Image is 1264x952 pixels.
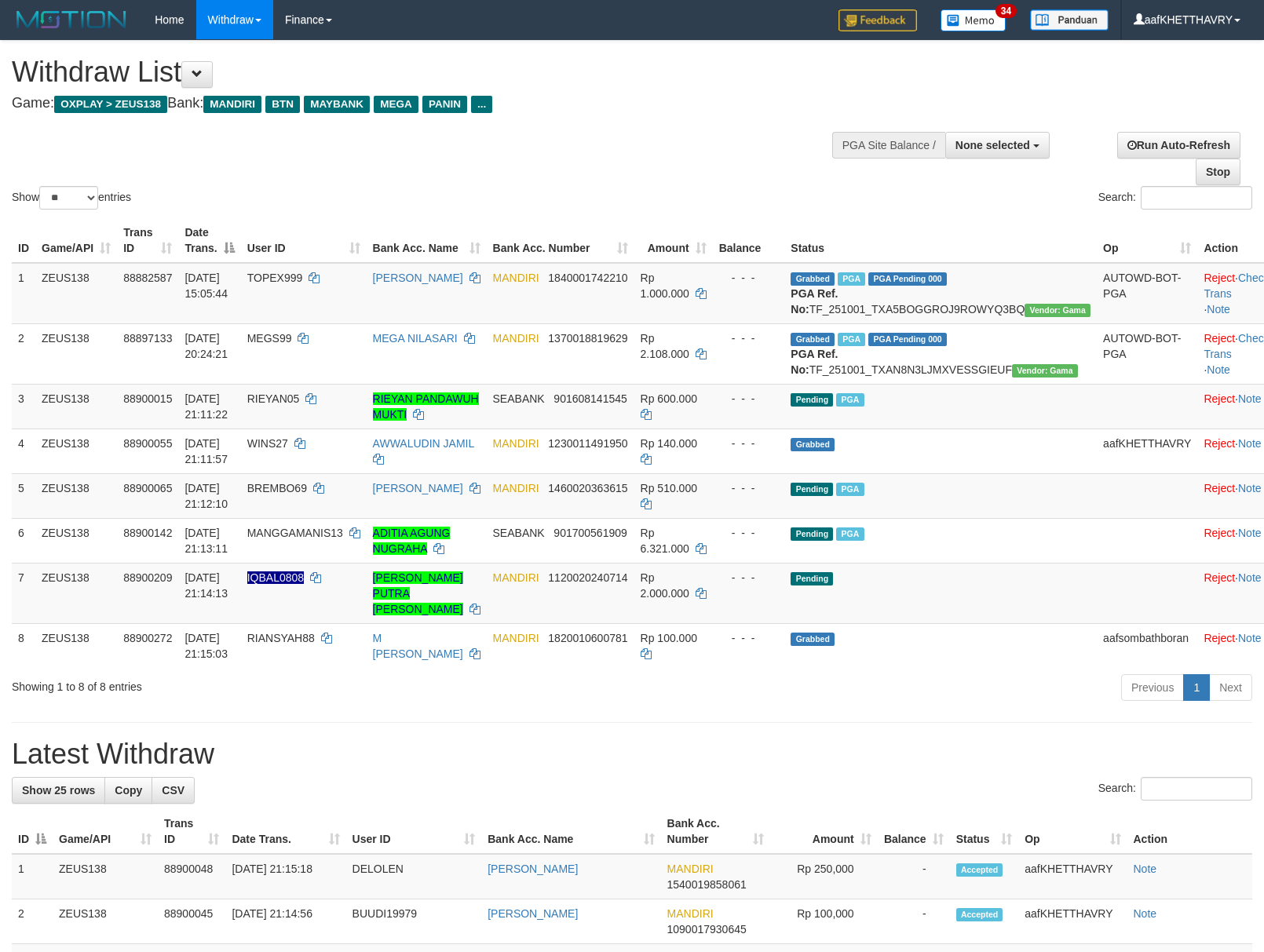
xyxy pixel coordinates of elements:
span: MANDIRI [493,632,539,644]
span: MANDIRI [667,907,714,920]
span: [DATE] 21:15:03 [184,632,228,660]
td: 4 [12,429,35,473]
a: AWWALUDIN JAMIL [373,437,474,450]
span: Nama rekening ada tanda titik/strip, harap diedit [247,571,304,584]
a: Note [1238,527,1262,539]
a: Reject [1204,482,1235,494]
span: 88900142 [123,527,172,539]
span: Accepted [956,908,1003,921]
td: TF_251001_TXAN8N3LJMXVESSGIEUF [784,323,1097,384]
th: Bank Acc. Number: activate to sort column ascending [661,809,771,854]
th: Game/API: activate to sort column ascending [53,809,158,854]
span: Marked by aafsolysreylen [838,333,865,346]
span: Copy 1370018819629 to clipboard [548,332,627,345]
th: Op: activate to sort column ascending [1097,218,1197,263]
span: ... [471,96,492,113]
td: 1 [12,854,53,899]
a: Copy [104,777,152,804]
a: 1 [1183,674,1210,701]
label: Search: [1098,777,1252,801]
div: - - - [719,391,779,407]
span: Grabbed [791,438,835,451]
img: panduan.png [1030,9,1109,31]
span: Rp 100.000 [641,632,697,644]
input: Search: [1141,777,1252,801]
span: Copy 901608141545 to clipboard [553,392,627,405]
td: ZEUS138 [35,518,117,563]
span: [DATE] 21:12:10 [184,482,228,510]
span: Marked by aaftrukkakada [836,393,864,407]
span: MANDIRI [667,863,714,875]
span: Copy 1460020363615 to clipboard [548,482,627,494]
a: Stop [1196,159,1240,185]
a: Next [1209,674,1252,701]
span: Grabbed [791,633,835,646]
div: PGA Site Balance / [832,132,945,159]
a: Reject [1204,272,1235,284]
span: MANGGAMANIS13 [247,527,343,539]
th: User ID: activate to sort column ascending [346,809,482,854]
span: MANDIRI [493,272,539,284]
a: Note [1207,303,1230,316]
span: 88900209 [123,571,172,584]
div: - - - [719,480,779,496]
td: 1 [12,263,35,324]
span: SEABANK [493,527,545,539]
span: 88900272 [123,632,172,644]
th: Game/API: activate to sort column ascending [35,218,117,263]
a: Note [1238,482,1262,494]
span: Pending [791,527,833,541]
td: [DATE] 21:14:56 [225,899,345,944]
span: OXPLAY > ZEUS138 [54,96,167,113]
th: Trans ID: activate to sort column ascending [117,218,178,263]
div: - - - [719,330,779,346]
span: 34 [995,4,1017,18]
th: Status [784,218,1097,263]
img: MOTION_logo.png [12,8,131,31]
span: 88900055 [123,437,172,450]
td: ZEUS138 [53,899,158,944]
div: - - - [719,570,779,585]
td: aafsombathboran [1097,623,1197,668]
h1: Latest Withdraw [12,739,1252,770]
a: Note [1134,907,1157,920]
th: Trans ID: activate to sort column ascending [158,809,225,854]
span: PGA Pending [868,272,947,286]
span: MAYBANK [304,96,370,113]
td: TF_251001_TXA5BOGGROJ9ROWYQ3BQ [784,263,1097,324]
b: PGA Ref. No: [791,348,838,376]
label: Search: [1098,186,1252,210]
td: Rp 250,000 [770,854,878,899]
th: Bank Acc. Name: activate to sort column ascending [367,218,487,263]
span: MANDIRI [493,571,539,584]
td: DELOLEN [346,854,482,899]
span: Grabbed [791,272,835,286]
td: 88900045 [158,899,225,944]
span: MANDIRI [493,437,539,450]
th: Date Trans.: activate to sort column descending [178,218,240,263]
span: 88900065 [123,482,172,494]
span: Accepted [956,863,1003,877]
td: aafKHETTHAVRY [1097,429,1197,473]
span: Grabbed [791,333,835,346]
a: CSV [152,777,195,804]
a: Note [1238,437,1262,450]
td: - [878,899,950,944]
span: [DATE] 21:11:57 [184,437,228,465]
a: Reject [1204,437,1235,450]
td: 2 [12,899,53,944]
span: Rp 510.000 [641,482,697,494]
span: [DATE] 21:14:13 [184,571,228,600]
span: Pending [791,483,833,496]
a: RIEYAN PANDAWUH MUKTI [373,392,479,421]
td: ZEUS138 [35,263,117,324]
th: Status: activate to sort column ascending [950,809,1019,854]
span: Copy 1230011491950 to clipboard [548,437,627,450]
a: Note [1238,392,1262,405]
span: MANDIRI [493,332,539,345]
span: Vendor URL: https://trx31.1velocity.biz [1025,304,1090,317]
a: [PERSON_NAME] PUTRA [PERSON_NAME] [373,571,463,615]
td: ZEUS138 [35,384,117,429]
span: Rp 1.000.000 [641,272,689,300]
div: - - - [719,270,779,286]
